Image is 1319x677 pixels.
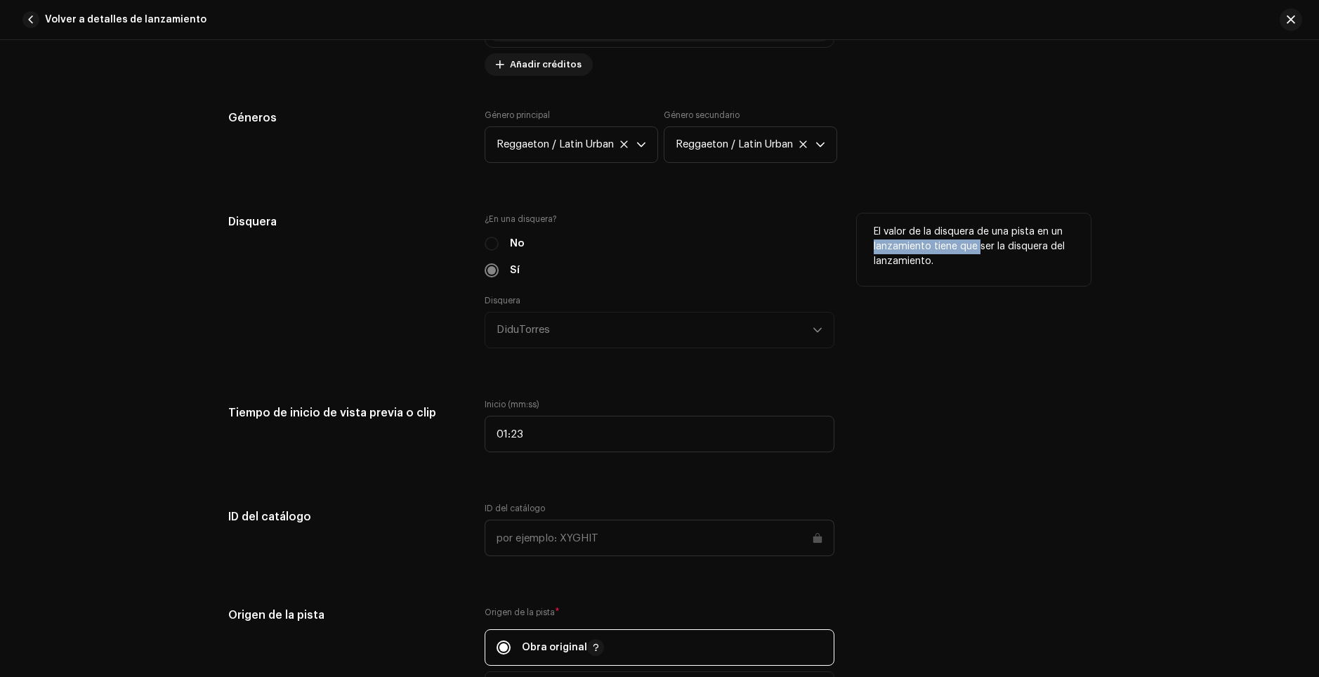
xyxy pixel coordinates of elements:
label: Género principal [485,110,550,121]
p-togglebutton: Obra original [485,629,834,666]
h5: Géneros [228,110,462,126]
label: Inicio (mm:ss) [485,399,834,410]
label: Género secundario [664,110,740,121]
p: El valor de la disquera de una pista en un lanzamiento tiene que ser la disquera del lanzamiento. [874,225,1074,269]
label: Disquera [485,295,523,306]
div: dropdown trigger [815,127,825,162]
h5: Tiempo de inicio de vista previa o clip [228,399,462,427]
span: Reggaeton / Latin Urban [497,127,636,162]
span: Añadir créditos [510,51,582,79]
h5: Disquera [228,213,462,230]
h5: ID del catálogo [228,503,462,531]
div: dropdown trigger [636,127,646,162]
input: 00:15 [485,416,834,452]
p: Obra original [522,639,604,656]
span: Reggaeton / Latin Urban [676,127,815,162]
h5: Origen de la pista [228,607,462,624]
button: Añadir créditos [485,53,593,76]
label: ID del catálogo [485,503,545,514]
label: ¿En una disquera? [485,213,834,225]
input: por ejemplo: XYGHIT [485,520,834,556]
label: Origen de la pista [485,607,834,618]
label: Sí [510,263,520,278]
label: No [510,236,525,251]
